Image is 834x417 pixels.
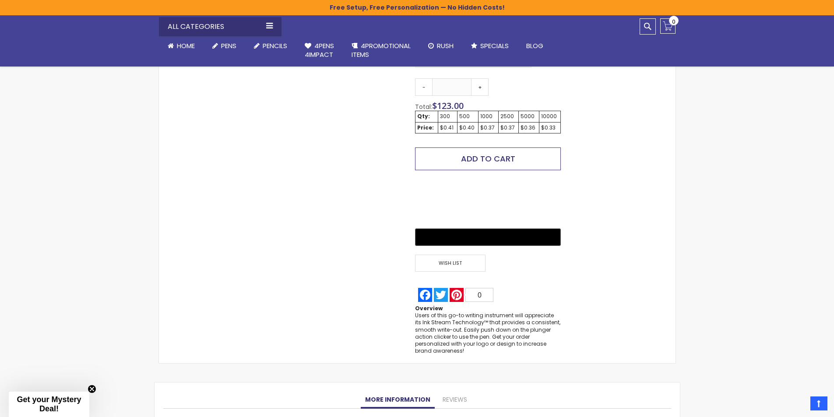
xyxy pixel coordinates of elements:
div: 1000 [480,113,496,120]
a: + [471,78,489,96]
a: - [415,78,433,96]
a: 4PROMOTIONALITEMS [343,36,419,65]
div: 10000 [541,113,559,120]
iframe: PayPal [415,177,560,222]
span: Add to Cart [461,153,515,164]
span: 0 [478,291,482,299]
div: $0.37 [500,124,517,131]
div: $0.33 [541,124,559,131]
div: 500 [459,113,476,120]
a: 4Pens4impact [296,36,343,65]
a: Twitter [433,288,449,302]
a: Blog [517,36,552,56]
div: $0.36 [521,124,537,131]
span: Home [177,41,195,50]
a: Facebook [417,288,433,302]
strong: Overview [415,305,443,312]
button: Add to Cart [415,147,560,170]
div: $0.37 [480,124,496,131]
span: 0 [672,18,676,26]
span: 4Pens 4impact [305,41,334,59]
span: Pens [221,41,236,50]
a: Specials [462,36,517,56]
a: Pencils [245,36,296,56]
a: Pinterest0 [449,288,494,302]
span: Rush [437,41,454,50]
a: Home [159,36,204,56]
span: Get your Mystery Deal! [17,395,81,413]
strong: Qty: [417,112,430,120]
button: Buy with GPay [415,228,560,246]
div: 2500 [500,113,517,120]
a: Wish List [415,255,488,272]
span: Specials [480,41,509,50]
iframe: Google Customer Reviews [762,393,834,417]
span: $ [432,100,464,112]
span: 123.00 [437,100,464,112]
div: Users of this go-to writing instrument will appreciate its Ink Stream Technology™ that provides a... [415,312,560,354]
div: 300 [440,113,455,120]
div: $0.41 [440,124,455,131]
span: Wish List [415,255,485,272]
div: All Categories [159,17,282,36]
a: Rush [419,36,462,56]
div: 5000 [521,113,537,120]
span: Pencils [263,41,287,50]
span: 4PROMOTIONAL ITEMS [352,41,411,59]
span: Total: [415,102,432,111]
a: 0 [660,18,676,34]
a: Pens [204,36,245,56]
strong: Price: [417,124,434,131]
div: Get your Mystery Deal!Close teaser [9,392,89,417]
a: Reviews [438,391,472,409]
a: More Information [361,391,435,409]
span: Blog [526,41,543,50]
div: $0.40 [459,124,476,131]
button: Close teaser [88,385,96,393]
